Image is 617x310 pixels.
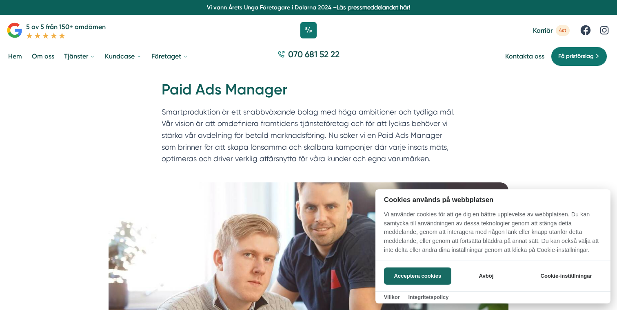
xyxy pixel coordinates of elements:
button: Acceptera cookies [384,267,451,285]
p: Vi använder cookies för att ge dig en bättre upplevelse av webbplatsen. Du kan samtycka till anvä... [375,210,610,260]
button: Avböj [454,267,519,285]
h2: Cookies används på webbplatsen [375,196,610,204]
a: Integritetspolicy [408,294,448,300]
a: Villkor [384,294,400,300]
button: Cookie-inställningar [530,267,602,285]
